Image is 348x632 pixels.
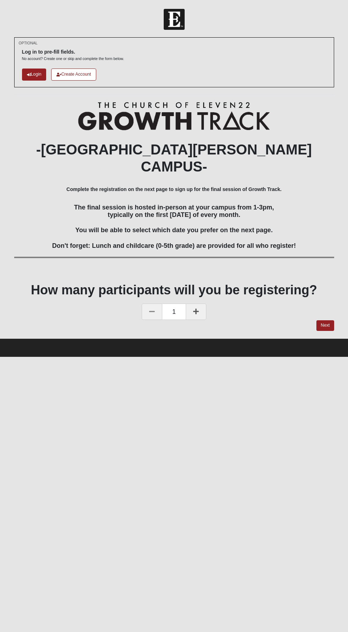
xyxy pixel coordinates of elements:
[108,211,240,218] span: typically on the first [DATE] of every month.
[14,282,334,298] h1: How many participants will you be registering?
[162,304,186,320] span: 1
[22,69,47,80] a: Login
[164,9,185,30] img: Church of Eleven22 Logo
[78,102,270,130] img: Growth Track Logo
[19,40,38,46] small: OPTIONAL
[316,320,334,331] a: Next
[22,56,124,61] p: No account? Create one or skip and complete the form below.
[51,69,96,80] a: Create Account
[75,227,273,234] span: You will be able to select which date you prefer on the next page.
[36,142,312,174] b: -[GEOGRAPHIC_DATA][PERSON_NAME] CAMPUS-
[74,204,274,211] span: The final session is hosted in-person at your campus from 1-3pm,
[22,49,124,55] h6: Log in to pre-fill fields.
[52,242,296,249] span: Don't forget: Lunch and childcare (0-5th grade) are provided for all who register!
[66,186,282,192] b: Complete the registration on the next page to sign up for the final session of Growth Track.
